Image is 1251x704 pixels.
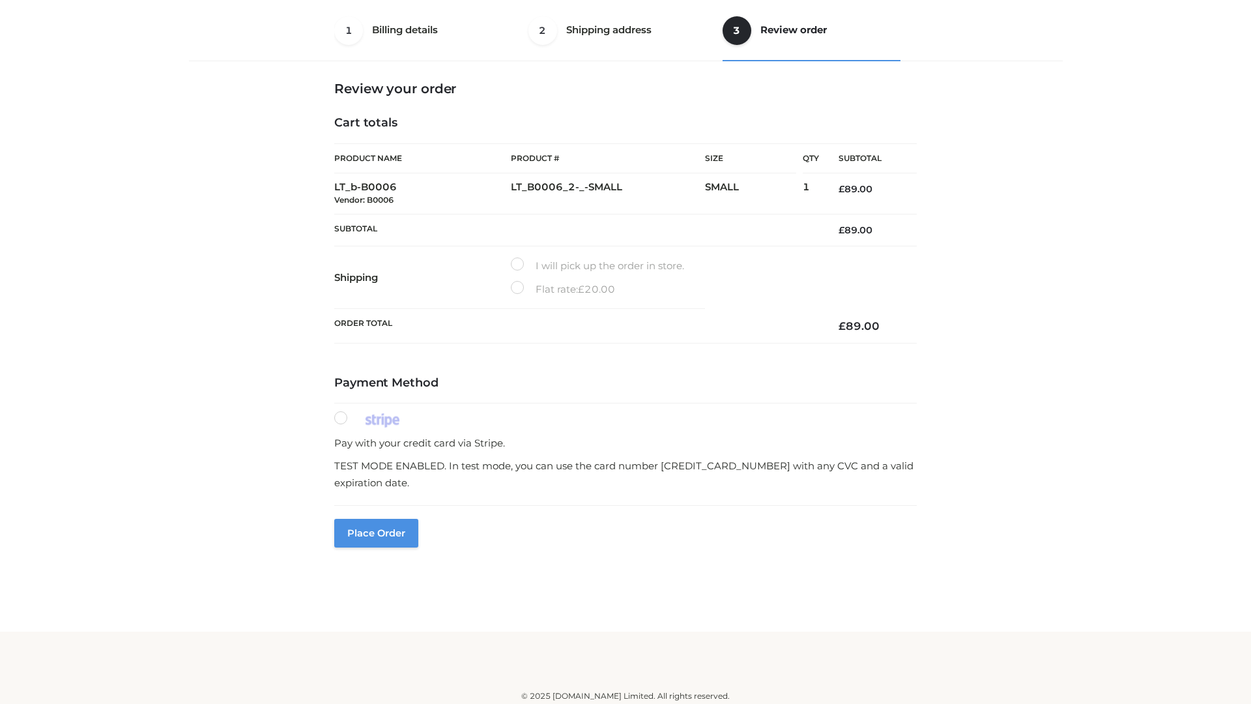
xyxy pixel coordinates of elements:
p: Pay with your credit card via Stripe. [334,435,917,452]
label: Flat rate: [511,281,615,298]
span: £ [839,319,846,332]
td: SMALL [705,173,803,214]
bdi: 89.00 [839,319,880,332]
th: Size [705,144,796,173]
div: © 2025 [DOMAIN_NAME] Limited. All rights reserved. [194,690,1057,703]
bdi: 20.00 [578,283,615,295]
span: £ [839,183,844,195]
small: Vendor: B0006 [334,195,394,205]
h3: Review your order [334,81,917,96]
th: Order Total [334,309,819,344]
h4: Cart totals [334,116,917,130]
span: £ [578,283,584,295]
label: I will pick up the order in store. [511,257,684,274]
p: TEST MODE ENABLED. In test mode, you can use the card number [CREDIT_CARD_NUMBER] with any CVC an... [334,458,917,491]
button: Place order [334,519,418,548]
td: LT_b-B0006 [334,173,511,214]
th: Qty [803,143,819,173]
th: Subtotal [819,144,917,173]
bdi: 89.00 [839,224,872,236]
h4: Payment Method [334,376,917,390]
th: Product Name [334,143,511,173]
th: Product # [511,143,705,173]
bdi: 89.00 [839,183,872,195]
span: £ [839,224,844,236]
th: Shipping [334,246,511,309]
td: LT_B0006_2-_-SMALL [511,173,705,214]
th: Subtotal [334,214,819,246]
td: 1 [803,173,819,214]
